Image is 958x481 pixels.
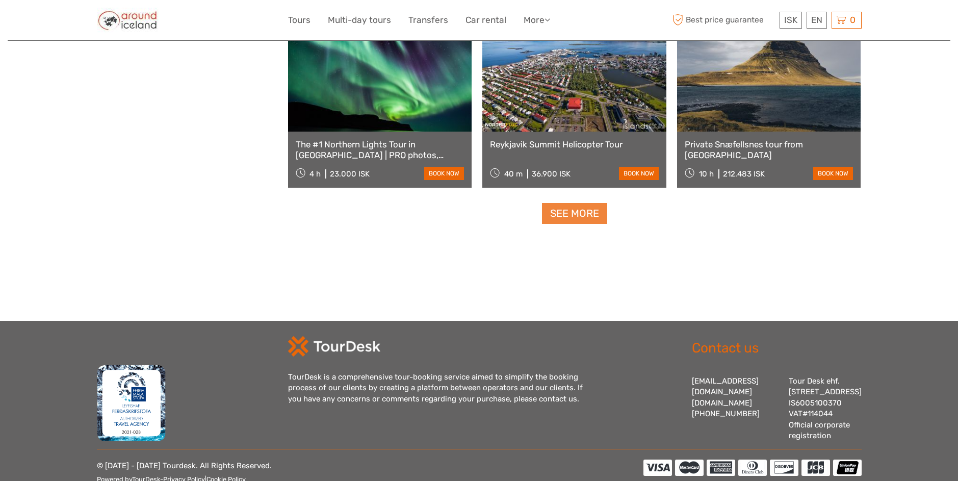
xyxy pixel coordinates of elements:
[330,169,370,179] div: 23.000 ISK
[692,398,752,408] a: [DOMAIN_NAME]
[789,420,850,440] a: Official corporate registration
[288,13,310,28] a: Tours
[532,169,571,179] div: 36.900 ISK
[117,16,130,28] button: Open LiveChat chat widget
[424,167,464,180] a: book now
[848,15,857,25] span: 0
[692,376,779,442] div: [EMAIL_ADDRESS][DOMAIN_NAME] [PHONE_NUMBER]
[408,13,448,28] a: Transfers
[670,12,777,29] span: Best price guarantee
[296,139,464,160] a: The #1 Northern Lights Tour in [GEOGRAPHIC_DATA] | PRO photos, Homemade Hot Chocolate & cinnamon ...
[490,139,659,149] a: Reykjavik Summit Helicopter Tour
[524,13,550,28] a: More
[789,376,862,442] div: Tour Desk ehf. [STREET_ADDRESS] IS6005100370 VAT#114044
[813,167,853,180] a: book now
[699,169,714,179] span: 10 h
[14,18,115,26] p: We're away right now. Please check back later!
[723,169,765,179] div: 212.483 ISK
[542,203,607,224] a: See more
[328,13,391,28] a: Multi-day tours
[643,460,862,476] img: accepted cards
[288,336,380,357] img: td-logo-white.png
[97,8,159,33] img: Around Iceland
[685,139,853,160] a: Private Snæfellsnes tour from [GEOGRAPHIC_DATA]
[807,12,827,29] div: EN
[784,15,797,25] span: ISK
[504,169,523,179] span: 40 m
[619,167,659,180] a: book now
[692,340,862,357] h2: Contact us
[288,372,594,404] div: TourDesk is a comprehensive tour-booking service aimed to simplify the booking process of our cli...
[465,13,506,28] a: Car rental
[309,169,321,179] span: 4 h
[97,365,166,441] img: fms.png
